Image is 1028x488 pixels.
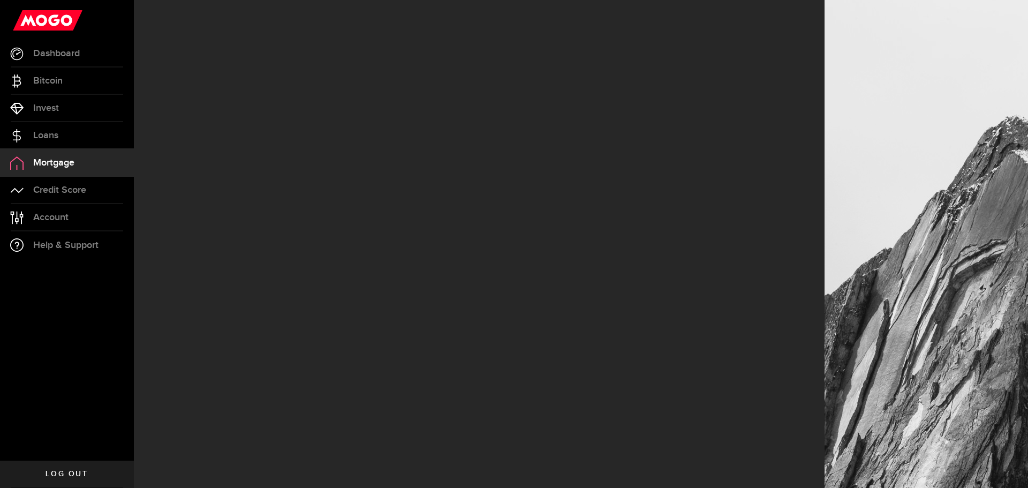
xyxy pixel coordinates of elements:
[33,158,74,168] span: Mortgage
[33,131,58,140] span: Loans
[9,4,41,36] button: Open LiveChat chat widget
[33,241,99,250] span: Help & Support
[33,103,59,113] span: Invest
[46,470,88,478] span: Log out
[33,76,63,86] span: Bitcoin
[33,213,69,222] span: Account
[33,185,86,195] span: Credit Score
[33,49,80,58] span: Dashboard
